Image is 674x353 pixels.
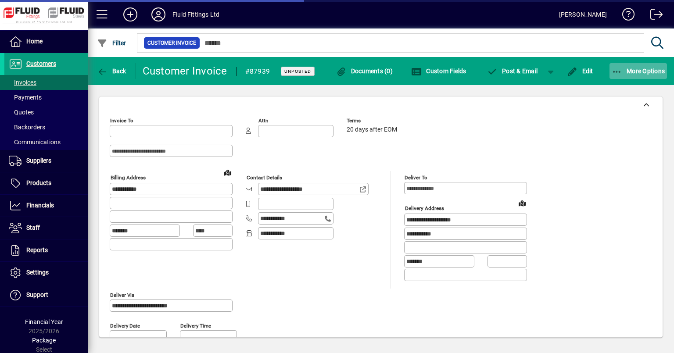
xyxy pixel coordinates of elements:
[515,196,529,210] a: View on map
[26,291,48,298] span: Support
[26,269,49,276] span: Settings
[4,172,88,194] a: Products
[9,109,34,116] span: Quotes
[110,322,140,328] mat-label: Delivery date
[409,63,469,79] button: Custom Fields
[483,63,542,79] button: Post & Email
[4,217,88,239] a: Staff
[95,35,129,51] button: Filter
[4,284,88,306] a: Support
[405,175,427,181] mat-label: Deliver To
[347,118,399,124] span: Terms
[110,292,134,298] mat-label: Deliver via
[9,94,42,101] span: Payments
[347,126,397,133] span: 20 days after EOM
[9,124,45,131] span: Backorders
[612,68,665,75] span: More Options
[4,31,88,53] a: Home
[26,60,56,67] span: Customers
[147,39,196,47] span: Customer Invoice
[26,38,43,45] span: Home
[26,179,51,186] span: Products
[221,165,235,179] a: View on map
[644,2,663,30] a: Logout
[95,63,129,79] button: Back
[4,105,88,120] a: Quotes
[333,63,395,79] button: Documents (0)
[559,7,607,21] div: [PERSON_NAME]
[9,79,36,86] span: Invoices
[336,68,393,75] span: Documents (0)
[609,63,667,79] button: More Options
[4,120,88,135] a: Backorders
[26,224,40,231] span: Staff
[88,63,136,79] app-page-header-button: Back
[284,68,311,74] span: Unposted
[502,68,506,75] span: P
[4,135,88,150] a: Communications
[4,90,88,105] a: Payments
[4,75,88,90] a: Invoices
[25,318,63,325] span: Financial Year
[26,246,48,253] span: Reports
[616,2,635,30] a: Knowledge Base
[4,262,88,284] a: Settings
[180,322,211,328] mat-label: Delivery time
[144,7,172,22] button: Profile
[4,239,88,261] a: Reports
[565,63,595,79] button: Edit
[4,195,88,217] a: Financials
[32,337,56,344] span: Package
[567,68,593,75] span: Edit
[245,64,270,78] div: #87939
[97,68,126,75] span: Back
[97,39,126,46] span: Filter
[143,64,227,78] div: Customer Invoice
[110,118,133,124] mat-label: Invoice To
[411,68,466,75] span: Custom Fields
[487,68,538,75] span: ost & Email
[26,157,51,164] span: Suppliers
[4,150,88,172] a: Suppliers
[9,139,61,146] span: Communications
[116,7,144,22] button: Add
[172,7,219,21] div: Fluid Fittings Ltd
[26,202,54,209] span: Financials
[258,118,268,124] mat-label: Attn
